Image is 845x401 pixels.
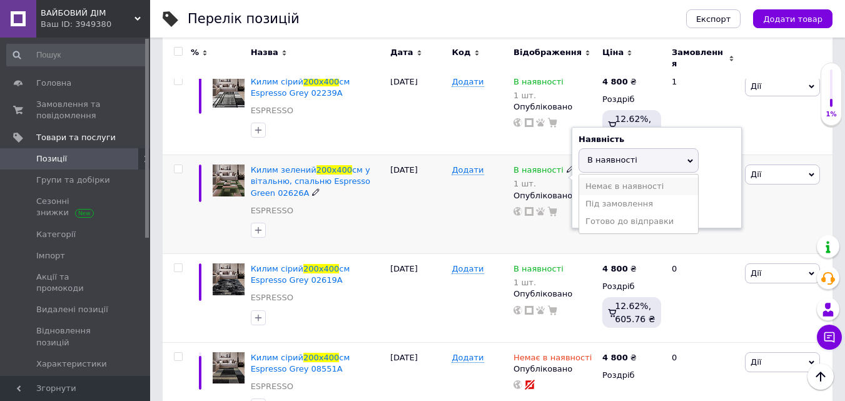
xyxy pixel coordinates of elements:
[36,304,108,315] span: Видалені позиції
[615,114,655,136] span: 12.62%, 605.76 ₴
[602,353,628,362] b: 4 800
[36,229,76,240] span: Категорії
[41,19,150,30] div: Ваш ID: 3949380
[251,353,350,373] a: Килим сірий200х400см Espresso Grey 08551A
[251,381,293,392] a: ESPRESSO
[251,77,350,98] span: см Espresso Grey 02239A
[587,155,637,165] span: В наявності
[36,99,116,121] span: Замовлення та повідомлення
[514,190,596,201] div: Опубліковано
[251,165,316,175] span: Килим зелений
[602,94,661,105] div: Роздріб
[817,325,842,350] button: Чат з покупцем
[36,272,116,294] span: Акції та промокоди
[387,66,449,155] div: [DATE]
[514,101,596,113] div: Опубліковано
[602,47,624,58] span: Ціна
[672,47,726,69] span: Замовлення
[191,47,199,58] span: %
[751,268,761,278] span: Дії
[303,353,339,362] span: 200х400
[514,165,564,178] span: В наявності
[664,66,742,155] div: 1
[514,179,575,188] div: 1 шт.
[514,47,582,58] span: Відображення
[514,363,596,375] div: Опубліковано
[251,264,303,273] span: Килим сірий
[36,358,107,370] span: Характеристики
[602,281,661,292] div: Роздріб
[303,77,339,86] span: 200х400
[452,264,483,274] span: Додати
[452,77,483,87] span: Додати
[602,370,661,381] div: Роздріб
[514,264,564,277] span: В наявності
[807,363,834,390] button: Наверх
[36,78,71,89] span: Головна
[41,8,134,19] span: ВАЙБОВИЙ ДІМ
[36,175,110,186] span: Групи та добірки
[602,352,637,363] div: ₴
[751,170,761,179] span: Дії
[213,263,245,295] img: Ковер серый 200х400 см Espresso Grey 02619A
[251,77,350,98] a: Килим сірий200х400см Espresso Grey 02239A
[251,165,370,197] a: Килим зелений200х400см у вітальню, спальню Espresso Green 02626A
[452,165,483,175] span: Додати
[251,165,370,197] span: см у вітальню, спальню Espresso Green 02626A
[213,352,245,384] img: Ковер серый 200х400 см Espresso Grey 08551A
[579,134,735,145] div: Наявність
[213,165,245,196] img: Ковер зелёный 200х400 см в гостиную, спальню Espresso Green 02626A
[251,47,278,58] span: Назва
[615,301,655,323] span: 12.62%, 605.76 ₴
[452,47,470,58] span: Код
[6,44,148,66] input: Пошук
[452,353,483,363] span: Додати
[36,132,116,143] span: Товари та послуги
[251,353,350,373] span: см Espresso Grey 08551A
[514,77,564,90] span: В наявності
[821,110,841,119] div: 1%
[686,9,741,28] button: Експорт
[390,47,413,58] span: Дата
[303,264,339,273] span: 200х400
[514,278,564,287] div: 1 шт.
[387,155,449,254] div: [DATE]
[36,250,65,261] span: Імпорт
[188,13,300,26] div: Перелік позицій
[579,178,698,195] li: Немає в наявності
[316,165,352,175] span: 200х400
[213,76,245,108] img: Ковер серый 200х400 см Espresso Grey 02239A
[579,195,698,213] li: Під замовлення
[251,353,303,362] span: Килим сірий
[696,14,731,24] span: Експорт
[251,264,350,285] a: Килим сірий200х400см Espresso Grey 02619A
[514,288,596,300] div: Опубліковано
[602,263,637,275] div: ₴
[602,76,637,88] div: ₴
[753,9,832,28] button: Додати товар
[36,196,116,218] span: Сезонні знижки
[251,105,293,116] a: ESPRESSO
[602,264,628,273] b: 4 800
[751,357,761,367] span: Дії
[251,292,293,303] a: ESPRESSO
[751,81,761,91] span: Дії
[36,325,116,348] span: Відновлення позицій
[514,91,564,100] div: 1 шт.
[251,205,293,216] a: ESPRESSO
[664,254,742,343] div: 0
[36,153,67,165] span: Позиції
[763,14,822,24] span: Додати товар
[579,213,698,230] li: Готово до відправки
[251,77,303,86] span: Килим сірий
[387,254,449,343] div: [DATE]
[514,353,592,366] span: Немає в наявності
[602,77,628,86] b: 4 800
